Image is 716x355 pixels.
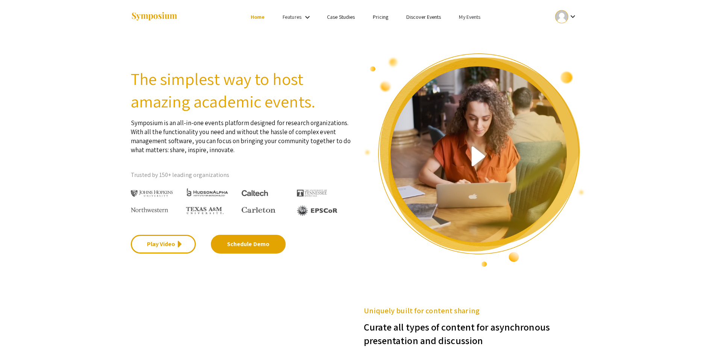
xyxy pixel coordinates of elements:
a: Play Video [131,235,196,254]
img: HudsonAlpha [186,188,229,196]
mat-icon: Expand account dropdown [568,12,577,21]
mat-icon: Expand Features list [303,13,312,22]
a: Pricing [373,14,388,20]
h2: The simplest way to host amazing academic events. [131,68,353,113]
a: My Events [459,14,480,20]
a: Features [283,14,301,20]
iframe: Chat [6,321,32,349]
img: Caltech [242,190,268,196]
img: EPSCOR [297,205,338,216]
p: Trusted by 150+ leading organizations [131,169,353,181]
a: Discover Events [406,14,441,20]
a: Schedule Demo [211,235,286,254]
a: Case Studies [327,14,355,20]
img: Carleton [242,207,276,213]
img: Symposium by ForagerOne [131,12,178,22]
h3: Curate all types of content for asynchronous presentation and discussion [364,316,586,347]
button: Expand account dropdown [547,8,585,25]
img: video overview of Symposium [364,53,586,267]
img: Northwestern [131,207,168,212]
img: Johns Hopkins University [131,190,173,197]
img: The University of Tennessee [297,190,327,196]
img: Texas A&M University [186,207,224,215]
a: Home [251,14,265,20]
p: Symposium is an all-in-one events platform designed for research organizations. With all the func... [131,113,353,154]
h5: Uniquely built for content sharing [364,305,586,316]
